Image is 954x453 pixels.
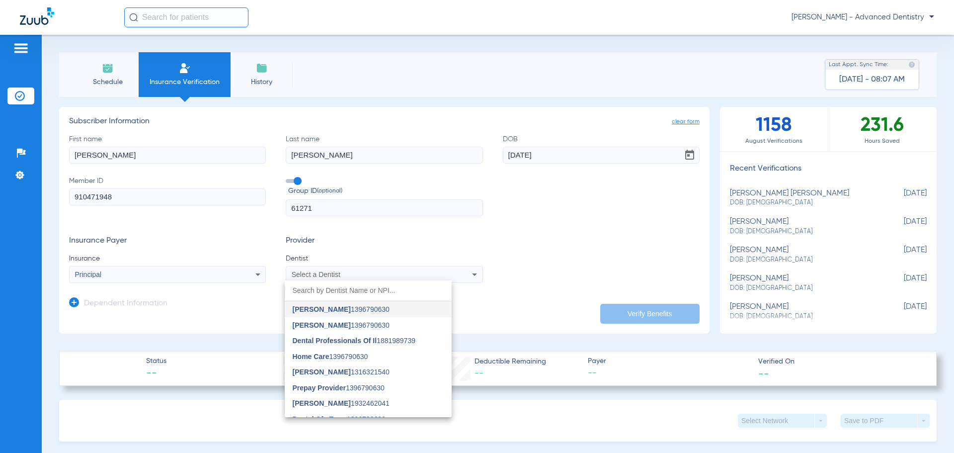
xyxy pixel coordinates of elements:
span: Dental Professionals Of Il [293,337,377,345]
span: 1396790630 [293,306,390,313]
span: [PERSON_NAME] [293,399,351,407]
span: Dental Ofc Team [293,415,347,423]
span: 1396790630 [293,322,390,329]
input: dropdown search [285,280,452,301]
span: Prepay Provider [293,384,346,392]
span: 1396790630 [293,353,368,360]
span: 1932462041 [293,400,390,407]
span: [PERSON_NAME] [293,321,351,329]
span: 1881989739 [293,337,415,344]
span: Home Care [293,353,329,361]
span: 1316321540 [293,368,390,375]
span: [PERSON_NAME] [293,305,351,313]
span: 1396790630 [293,384,385,391]
span: [PERSON_NAME] [293,368,351,376]
span: 1396790630 [293,416,386,423]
